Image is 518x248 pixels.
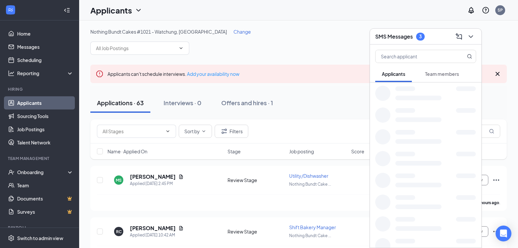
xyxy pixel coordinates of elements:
[130,225,176,232] h5: [PERSON_NAME]
[116,177,122,183] div: MS
[17,235,63,241] div: Switch to admin view
[375,33,413,40] h3: SMS Messages
[17,136,74,149] a: Talent Network
[90,29,227,35] span: Nothing Bundt Cakes #1021 - Watchung, [GEOGRAPHIC_DATA]
[454,31,464,42] button: ComposeMessage
[289,173,328,179] span: Utility/Dishwasher
[492,228,500,235] svg: Ellipses
[498,7,503,13] div: SP
[8,235,15,241] svg: Settings
[178,226,184,231] svg: Document
[107,148,147,155] span: Name · Applied On
[455,33,463,41] svg: ComposeMessage
[233,29,251,35] span: Change
[165,129,170,134] svg: ChevronDown
[178,174,184,179] svg: Document
[489,129,494,134] svg: MagnifyingGlass
[7,7,14,13] svg: WorkstreamLogo
[17,70,74,77] div: Reporting
[220,127,228,135] svg: Filter
[130,180,184,187] div: Applied [DATE] 2:45 PM
[289,224,336,230] span: Shift Bakery Manager
[419,34,422,39] div: 3
[17,27,74,40] a: Home
[289,182,331,187] span: Nothing Bundt Cake ...
[179,125,212,138] button: Sort byChevronDown
[201,129,206,134] svg: ChevronDown
[103,128,163,135] input: All Stages
[184,129,200,134] span: Sort by
[467,6,475,14] svg: Notifications
[467,33,475,41] svg: ChevronDown
[130,232,184,238] div: Applied [DATE] 10:42 AM
[228,148,241,155] span: Stage
[228,228,286,235] div: Review Stage
[289,148,314,155] span: Job posting
[494,70,502,78] svg: Cross
[492,176,500,184] svg: Ellipses
[215,125,248,138] button: Filter Filters
[376,50,454,63] input: Search applicant
[107,71,239,77] span: Applicants can't schedule interviews.
[8,169,15,175] svg: UserCheck
[17,96,74,109] a: Applicants
[8,156,72,161] div: Team Management
[289,233,331,238] span: Nothing Bundt Cake ...
[17,40,74,53] a: Messages
[467,54,472,59] svg: MagnifyingGlass
[8,225,72,231] div: Payroll
[351,148,364,155] span: Score
[425,71,459,77] span: Team members
[17,192,74,205] a: DocumentsCrown
[228,177,286,183] div: Review Stage
[17,123,74,136] a: Job Postings
[90,5,132,16] h1: Applicants
[130,173,176,180] h5: [PERSON_NAME]
[382,71,405,77] span: Applicants
[135,6,142,14] svg: ChevronDown
[97,99,144,107] div: Applications · 63
[496,226,511,241] div: Open Intercom Messenger
[17,179,74,192] a: Team
[96,45,176,52] input: All Job Postings
[178,46,184,51] svg: ChevronDown
[477,200,499,205] b: 3 hours ago
[164,99,201,107] div: Interviews · 0
[17,205,74,218] a: SurveysCrown
[187,71,239,77] a: Add your availability now
[221,99,273,107] div: Offers and hires · 1
[64,7,70,14] svg: Collapse
[8,70,15,77] svg: Analysis
[96,70,104,78] svg: Error
[17,169,68,175] div: Onboarding
[466,31,476,42] button: ChevronDown
[482,6,490,14] svg: QuestionInfo
[17,109,74,123] a: Sourcing Tools
[17,53,74,67] a: Scheduling
[116,229,122,234] div: RC
[8,86,72,92] div: Hiring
